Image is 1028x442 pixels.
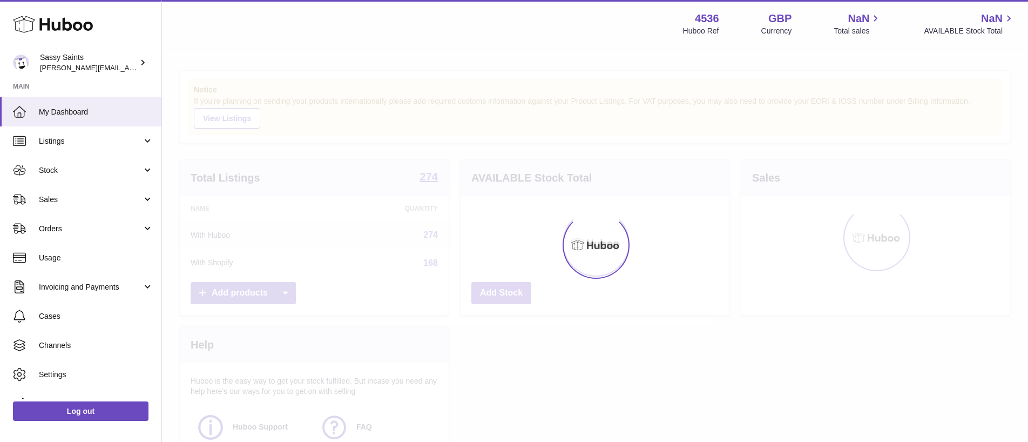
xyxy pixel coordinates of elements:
strong: GBP [768,11,792,26]
span: Stock [39,165,142,176]
span: Sales [39,195,142,205]
div: Currency [761,26,792,36]
span: NaN [981,11,1003,26]
span: Cases [39,311,153,322]
a: NaN AVAILABLE Stock Total [924,11,1015,36]
span: Channels [39,340,153,351]
div: Sassy Saints [40,52,137,73]
span: Usage [39,253,153,263]
span: Returns [39,399,153,409]
span: NaN [848,11,869,26]
span: Invoicing and Payments [39,282,142,292]
a: Log out [13,401,148,421]
span: Listings [39,136,142,146]
span: AVAILABLE Stock Total [924,26,1015,36]
span: Total sales [834,26,882,36]
div: Huboo Ref [683,26,719,36]
img: ramey@sassysaints.com [13,55,29,71]
span: [PERSON_NAME][EMAIL_ADDRESS][DOMAIN_NAME] [40,63,217,72]
span: Settings [39,370,153,380]
span: Orders [39,224,142,234]
a: NaN Total sales [834,11,882,36]
strong: 4536 [695,11,719,26]
span: My Dashboard [39,107,153,117]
